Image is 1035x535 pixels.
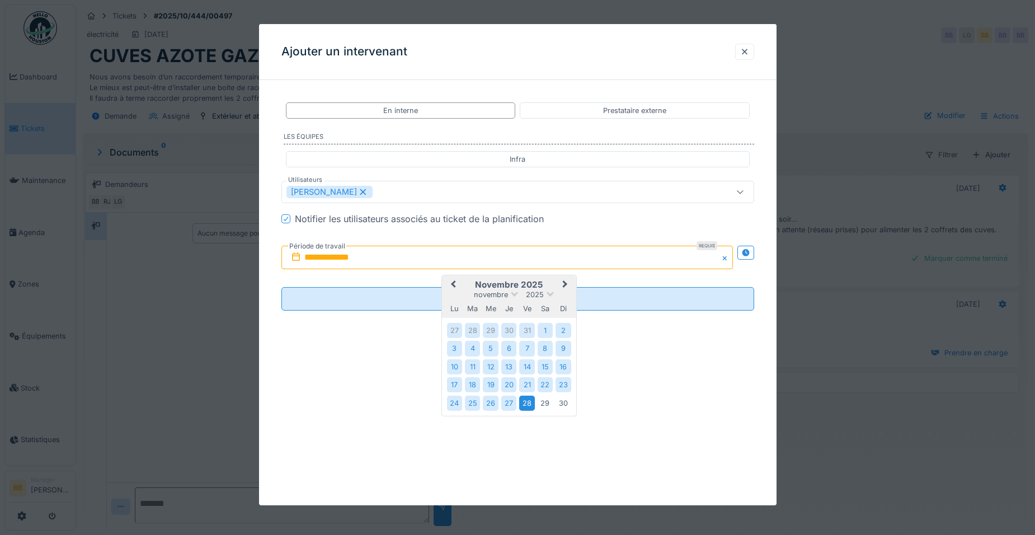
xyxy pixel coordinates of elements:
div: lundi [447,301,462,316]
div: Choose vendredi 28 novembre 2025 [519,396,534,411]
div: Choose jeudi 30 octobre 2025 [501,323,516,338]
div: Choose samedi 22 novembre 2025 [538,377,553,392]
div: mardi [465,301,480,316]
div: Choose jeudi 6 novembre 2025 [501,341,516,356]
div: Choose mardi 4 novembre 2025 [465,341,480,356]
div: Requis [697,241,717,250]
div: Prestataire externe [603,105,666,116]
button: Next Month [557,276,575,294]
div: Choose mercredi 5 novembre 2025 [483,341,498,356]
div: Month novembre, 2025 [445,321,572,412]
div: Choose samedi 29 novembre 2025 [538,396,553,411]
div: Choose lundi 17 novembre 2025 [447,377,462,392]
div: Choose jeudi 13 novembre 2025 [501,359,516,374]
div: Choose dimanche 16 novembre 2025 [556,359,571,374]
div: [PERSON_NAME] [286,186,373,198]
div: Choose dimanche 2 novembre 2025 [556,323,571,338]
div: Choose mardi 18 novembre 2025 [465,377,480,392]
div: Choose mercredi 26 novembre 2025 [483,396,498,411]
label: Période de travail [288,240,346,252]
div: samedi [538,301,553,316]
div: Choose lundi 27 octobre 2025 [447,323,462,338]
div: Choose samedi 15 novembre 2025 [538,359,553,374]
span: 2025 [526,290,544,299]
div: Choose mercredi 12 novembre 2025 [483,359,498,374]
span: novembre [474,290,508,299]
div: Choose dimanche 23 novembre 2025 [556,377,571,392]
div: dimanche [556,301,571,316]
div: Choose mardi 28 octobre 2025 [465,323,480,338]
div: Choose samedi 1 novembre 2025 [538,323,553,338]
div: Choose samedi 8 novembre 2025 [538,341,553,356]
div: vendredi [519,301,534,316]
div: Choose lundi 24 novembre 2025 [447,396,462,411]
button: Close [721,246,733,269]
div: Notifier les utilisateurs associés au ticket de la planification [295,212,544,226]
div: jeudi [501,301,516,316]
div: Choose mardi 11 novembre 2025 [465,359,480,374]
div: Choose mardi 25 novembre 2025 [465,396,480,411]
label: Utilisateurs [286,175,324,185]
div: Choose lundi 3 novembre 2025 [447,341,462,356]
h2: novembre 2025 [442,280,576,290]
div: Choose vendredi 21 novembre 2025 [519,377,534,392]
div: mercredi [483,301,498,316]
div: Choose vendredi 31 octobre 2025 [519,323,534,338]
div: Choose mercredi 19 novembre 2025 [483,377,498,392]
div: Infra [510,154,525,165]
div: Choose lundi 10 novembre 2025 [447,359,462,374]
div: En interne [383,105,418,116]
div: Choose dimanche 9 novembre 2025 [556,341,571,356]
h3: Ajouter un intervenant [281,45,407,59]
button: Previous Month [443,276,461,294]
div: Choose jeudi 27 novembre 2025 [501,396,516,411]
div: Choose vendredi 14 novembre 2025 [519,359,534,374]
div: Choose mercredi 29 octobre 2025 [483,323,498,338]
div: Choose vendredi 7 novembre 2025 [519,341,534,356]
label: Les équipes [284,132,754,144]
div: Choose dimanche 30 novembre 2025 [556,396,571,411]
div: Choose jeudi 20 novembre 2025 [501,377,516,392]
